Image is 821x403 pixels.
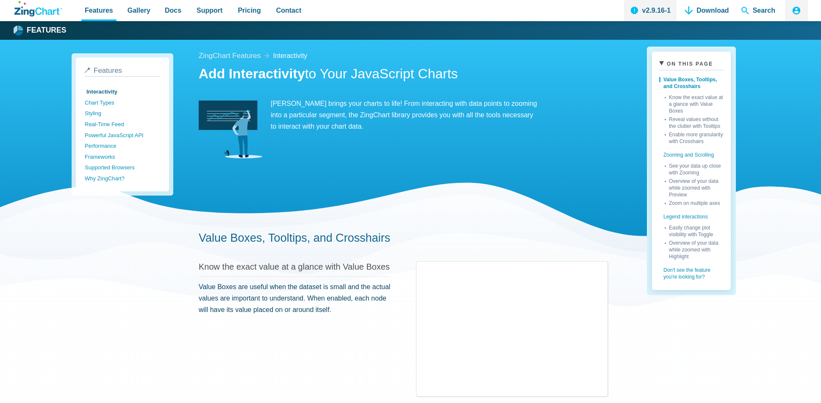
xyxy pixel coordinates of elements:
[94,66,122,75] span: Features
[199,66,305,81] strong: Add Interactivity
[659,207,724,223] a: Legend interactions
[659,260,724,283] a: Don't see the feature you're looking for?
[659,74,724,92] a: Value Boxes, Tooltips, and Crosshairs
[665,238,724,260] a: Overview of your data while zoomed with Highlight
[199,281,391,316] p: Value Boxes are useful when the dataset is small and the actual values are important to understan...
[85,5,113,16] span: Features
[85,141,160,152] a: Performance
[665,130,724,145] a: Enable more granularity with Crosshairs
[659,59,724,70] summary: On This Page
[199,98,262,161] img: Interactivity Image
[85,86,160,97] a: Interactivity
[665,114,724,130] a: Reveal values without the clutter with Tooltips
[85,66,160,77] a: Features
[85,173,160,184] a: Why ZingChart?
[276,5,302,16] span: Contact
[85,119,160,130] a: Real-Time Feed
[85,97,160,108] a: Chart Types
[199,262,390,271] a: Know the exact value at a glance with Value Boxes
[85,162,160,173] a: Supported Browsers
[665,161,724,176] a: See your data up close with Zooming
[85,152,160,163] a: Frameworks
[199,65,608,84] h1: to Your JavaScript Charts
[238,5,261,16] span: Pricing
[14,24,67,37] a: Features
[199,232,390,244] a: Value Boxes, Tooltips, and Crosshairs
[665,223,724,238] a: Easily change plot visibility with Toggle
[14,1,62,17] a: ZingChart Logo. Click to return to the homepage
[199,98,538,132] p: [PERSON_NAME] brings your charts to life! From interacting with data points to zooming into a par...
[659,145,724,161] a: Zooming and Scrolling
[128,5,150,16] span: Gallery
[199,50,261,62] a: ZingChart Features
[85,108,160,119] a: Styling
[665,176,724,198] a: Overview of your data while zoomed with Preview
[85,130,160,141] a: Powerful JavaScript API
[27,27,67,34] strong: Features
[273,50,307,61] a: interactivity
[197,5,222,16] span: Support
[665,198,724,207] a: Zoom on multiple axes
[165,5,181,16] span: Docs
[665,92,724,114] a: Know the exact value at a glance with Value Boxes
